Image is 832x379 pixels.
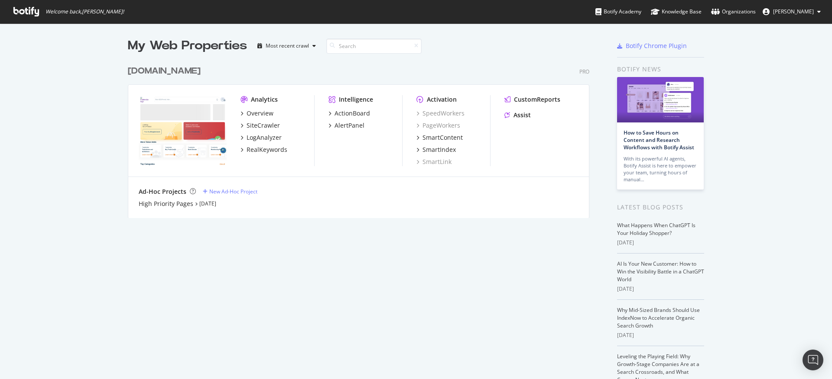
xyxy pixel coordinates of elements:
[617,202,704,212] div: Latest Blog Posts
[128,65,204,77] a: [DOMAIN_NAME]
[617,285,704,293] div: [DATE]
[328,109,370,118] a: ActionBoard
[626,42,687,50] div: Botify Chrome Plugin
[203,188,257,195] a: New Ad-Hoc Project
[624,155,697,183] div: With its powerful AI agents, Botify Assist is here to empower your team, turning hours of manual…
[139,199,193,208] a: High Priority Pages
[617,331,704,339] div: [DATE]
[416,109,465,118] a: SpeedWorkers
[617,77,704,122] img: How to Save Hours on Content and Research Workflows with Botify Assist
[209,188,257,195] div: New Ad-Hoc Project
[240,109,273,118] a: Overview
[247,109,273,118] div: Overview
[45,8,124,15] span: Welcome back, [PERSON_NAME] !
[617,306,700,329] a: Why Mid-Sized Brands Should Use IndexNow to Accelerate Organic Search Growth
[504,111,531,119] a: Assist
[240,121,280,130] a: SiteCrawler
[416,157,452,166] a: SmartLink
[416,145,456,154] a: SmartIndex
[617,260,704,283] a: AI Is Your New Customer: How to Win the Visibility Battle in a ChatGPT World
[651,7,702,16] div: Knowledge Base
[422,133,463,142] div: SmartContent
[266,43,309,48] div: Most recent crawl
[247,145,287,154] div: RealKeywords
[427,95,457,104] div: Activation
[240,133,282,142] a: LogAnalyzer
[339,95,373,104] div: Intelligence
[326,39,422,54] input: Search
[504,95,560,104] a: CustomReports
[139,187,186,196] div: Ad-Hoc Projects
[128,55,596,218] div: grid
[199,200,216,207] a: [DATE]
[514,95,560,104] div: CustomReports
[328,121,364,130] a: AlertPanel
[617,222,695,237] a: What Happens When ChatGPT Is Your Holiday Shopper?
[335,109,370,118] div: ActionBoard
[240,145,287,154] a: RealKeywords
[595,7,641,16] div: Botify Academy
[624,129,694,151] a: How to Save Hours on Content and Research Workflows with Botify Assist
[579,68,589,75] div: Pro
[251,95,278,104] div: Analytics
[247,133,282,142] div: LogAnalyzer
[139,95,227,165] img: tradeindia.com
[422,145,456,154] div: SmartIndex
[416,121,460,130] a: PageWorkers
[756,5,828,19] button: [PERSON_NAME]
[128,37,247,55] div: My Web Properties
[128,65,201,77] div: [DOMAIN_NAME]
[513,111,531,119] div: Assist
[803,350,823,370] div: Open Intercom Messenger
[711,7,756,16] div: Organizations
[416,133,463,142] a: SmartContent
[247,121,280,130] div: SiteCrawler
[773,8,814,15] span: Amit Bharadwaj
[617,239,704,247] div: [DATE]
[335,121,364,130] div: AlertPanel
[254,39,319,53] button: Most recent crawl
[617,42,687,50] a: Botify Chrome Plugin
[617,64,704,74] div: Botify news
